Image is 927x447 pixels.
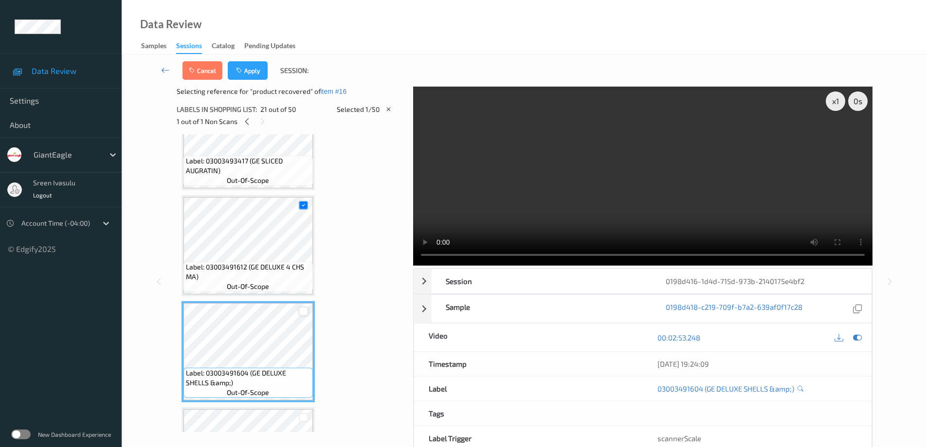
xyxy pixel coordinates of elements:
span: Label: 03003491604 (GE DELUXE SHELLS &amp;) [186,368,310,388]
div: Session0198d416-1d4d-715d-973b-2140175e4bf2 [414,268,872,294]
span: Label: 03003493417 (GE SLICED AUGRATIN) [186,156,310,176]
span: Label: 03003491612 (GE DELUXE 4 CHS MA) [186,262,310,282]
a: Sessions [176,39,212,54]
div: Label [414,376,643,401]
div: Pending Updates [244,41,295,53]
a: Catalog [212,39,244,53]
div: Catalog [212,41,235,53]
div: Session [431,269,651,293]
div: Video [414,323,643,351]
a: 00:02:53.248 [657,333,700,342]
button: Apply [228,61,268,80]
div: x 1 [826,91,845,111]
a: Pending Updates [244,39,305,53]
span: out-of-scope [227,176,269,185]
div: 1 out of 1 Non Scans [177,115,406,127]
div: Timestamp [414,352,643,376]
span: Selected 1/50 [337,105,380,114]
div: Sample [431,295,651,322]
div: Sample0198d418-c219-709f-b7a2-639af0f17c28 [414,294,872,323]
span: out-of-scope [227,282,269,291]
div: 0198d416-1d4d-715d-973b-2140175e4bf2 [651,269,871,293]
div: Data Review [140,19,201,29]
a: 0198d418-c219-709f-b7a2-639af0f17c28 [666,302,802,315]
a: 03003491604 (GE DELUXE SHELLS &amp;) [657,384,794,393]
span: 21 out of 50 [260,105,296,114]
span: out-of-scope [227,388,269,397]
div: Tags [414,401,643,426]
a: Samples [141,39,176,53]
div: Samples [141,41,166,53]
div: Sessions [176,41,202,54]
div: [DATE] 19:24:09 [657,359,857,369]
button: item #16 [321,88,347,95]
button: Cancel [182,61,222,80]
span: Session: [280,66,309,75]
span: Selecting reference for "product recovered" of [177,87,347,96]
span: Labels in shopping list: [177,105,257,114]
div: 0 s [848,91,868,111]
